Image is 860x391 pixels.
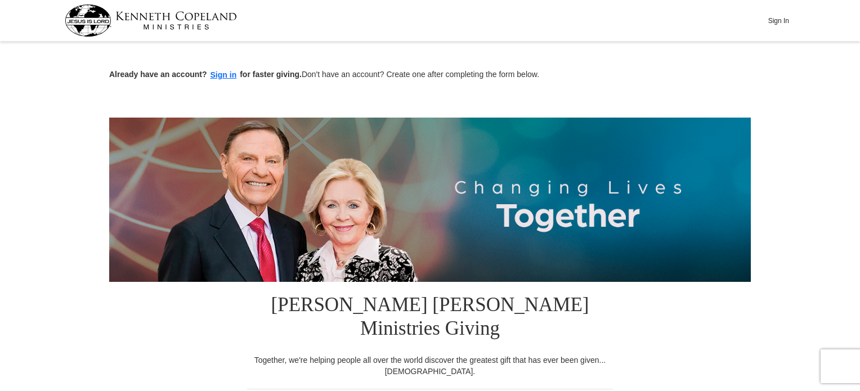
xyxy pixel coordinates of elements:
[109,70,302,79] strong: Already have an account? for faster giving.
[762,12,795,29] button: Sign In
[65,5,237,37] img: kcm-header-logo.svg
[207,69,240,82] button: Sign in
[247,354,613,377] div: Together, we're helping people all over the world discover the greatest gift that has ever been g...
[109,69,751,82] p: Don't have an account? Create one after completing the form below.
[247,282,613,354] h1: [PERSON_NAME] [PERSON_NAME] Ministries Giving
